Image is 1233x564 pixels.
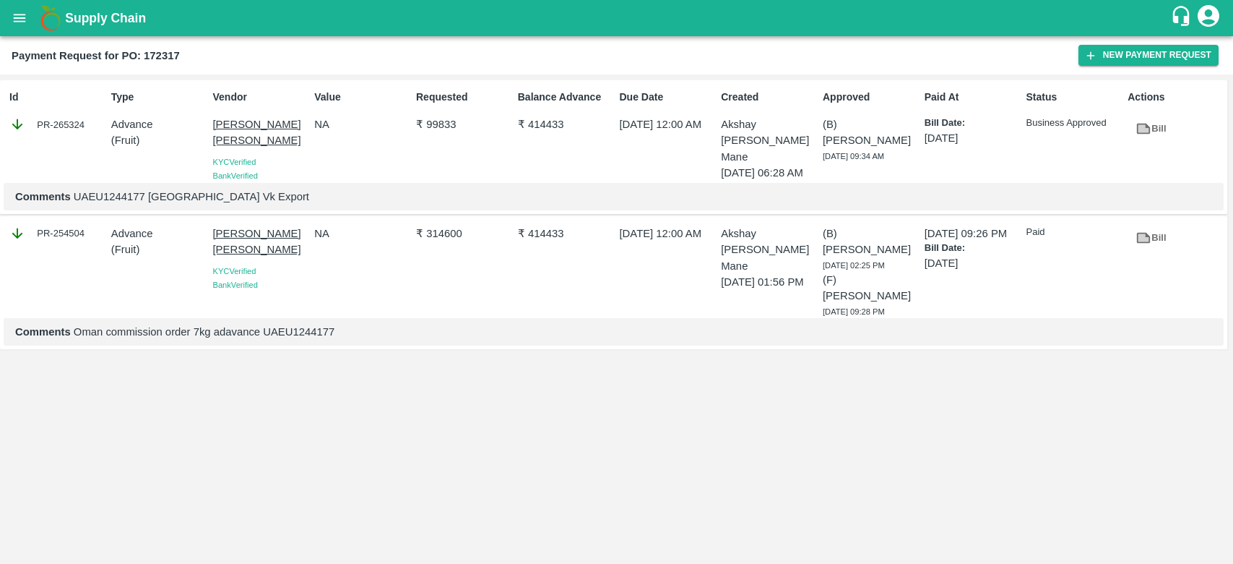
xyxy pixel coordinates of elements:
[9,90,105,105] p: Id
[65,8,1170,28] a: Supply Chain
[9,116,105,132] div: PR-265324
[518,226,614,242] p: ₹ 414433
[1195,3,1221,33] div: account of current user
[1128,226,1174,251] a: Bill
[721,165,817,181] p: [DATE] 06:28 AM
[314,116,410,132] p: NA
[1128,116,1174,142] a: Bill
[111,90,207,105] p: Type
[15,326,71,338] b: Comments
[620,90,716,105] p: Due Date
[416,90,512,105] p: Requested
[1170,5,1195,31] div: customer-support
[65,11,146,25] b: Supply Chain
[213,281,258,289] span: Bank Verified
[36,4,65,33] img: logo
[823,152,884,161] span: [DATE] 09:34 AM
[823,261,885,270] span: [DATE] 02:25 PM
[1078,45,1219,66] button: New Payment Request
[925,226,1021,242] p: [DATE] 09:26 PM
[213,171,258,180] span: Bank Verified
[111,132,207,148] p: ( Fruit )
[9,226,105,242] div: PR-254504
[15,324,1212,340] p: Oman commission order 7kg adavance UAEU1244177
[823,226,919,258] p: (B) [PERSON_NAME]
[721,116,817,165] p: Akshay [PERSON_NAME] Mane
[314,90,410,105] p: Value
[925,130,1021,146] p: [DATE]
[1026,90,1122,105] p: Status
[925,90,1021,105] p: Paid At
[213,158,256,166] span: KYC Verified
[925,116,1021,130] p: Bill Date:
[12,50,180,61] b: Payment Request for PO: 172317
[213,226,309,258] p: [PERSON_NAME] [PERSON_NAME]
[111,116,207,132] p: Advance
[213,116,309,149] p: [PERSON_NAME] [PERSON_NAME]
[823,90,919,105] p: Approved
[213,90,309,105] p: Vendor
[518,90,614,105] p: Balance Advance
[15,189,1212,205] p: UAEU1244177 [GEOGRAPHIC_DATA] Vk Export
[111,242,207,257] p: ( Fruit )
[15,191,71,202] b: Comments
[721,274,817,290] p: [DATE] 01:56 PM
[1026,116,1122,130] p: Business Approved
[620,226,716,242] p: [DATE] 12:00 AM
[314,226,410,242] p: NA
[721,90,817,105] p: Created
[925,242,1021,255] p: Bill Date:
[823,307,885,316] span: [DATE] 09:28 PM
[721,226,817,274] p: Akshay [PERSON_NAME] Mane
[1128,90,1224,105] p: Actions
[518,116,614,132] p: ₹ 414433
[213,267,256,275] span: KYC Verified
[111,226,207,242] p: Advance
[3,1,36,35] button: open drawer
[823,116,919,149] p: (B) [PERSON_NAME]
[823,272,919,304] p: (F) [PERSON_NAME]
[1026,226,1122,239] p: Paid
[925,255,1021,271] p: [DATE]
[416,116,512,132] p: ₹ 99833
[620,116,716,132] p: [DATE] 12:00 AM
[416,226,512,242] p: ₹ 314600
